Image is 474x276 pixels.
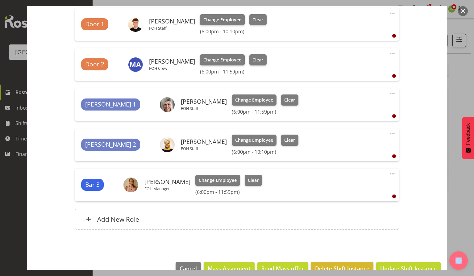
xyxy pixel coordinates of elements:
[149,26,195,31] p: FOH Staff
[257,262,308,275] button: Send Mass offer
[181,98,227,105] h6: [PERSON_NAME]
[248,177,259,184] span: Clear
[200,69,267,75] h6: (6:00pm - 11:59pm)
[85,180,100,189] span: Bar 3
[235,137,273,144] span: Change Employee
[144,178,190,185] h6: [PERSON_NAME]
[281,94,299,106] button: Clear
[284,137,295,144] span: Clear
[232,94,276,106] button: Change Employee
[392,154,396,158] div: User is clocked out
[208,264,251,272] span: Mass Assigment
[252,16,263,23] span: Clear
[181,138,227,145] h6: [PERSON_NAME]
[149,66,195,71] p: FOH Crew
[204,262,255,275] button: Mass Assigment
[200,28,267,35] h6: (6:00pm - 10:10pm)
[203,16,241,23] span: Change Employee
[199,177,237,184] span: Change Employee
[180,264,197,272] span: Cancel
[232,149,298,155] h6: (6:00pm - 10:10pm)
[311,262,373,275] button: Delete Shift Instance
[245,175,262,186] button: Clear
[376,262,441,275] button: Update Shift Instance
[284,97,295,103] span: Clear
[149,58,195,65] h6: [PERSON_NAME]
[123,178,138,192] img: robin-hendriksb495c7a755c18146707cbd5c66f5c346.png
[85,60,104,69] span: Door 2
[392,194,396,198] div: User is clocked out
[380,264,437,272] span: Update Shift Instance
[392,34,396,38] div: User is clocked out
[392,114,396,118] div: User is clocked out
[181,106,227,111] p: FOH Staff
[252,56,263,63] span: Clear
[232,109,298,115] h6: (6:00pm - 11:59pm)
[232,135,276,146] button: Change Employee
[261,264,304,272] span: Send Mass offer
[128,57,143,72] img: max-allan11499.jpg
[176,262,201,275] button: Cancel
[203,56,241,63] span: Change Employee
[144,186,190,191] p: FOH Manager
[149,18,195,25] h6: [PERSON_NAME]
[281,135,299,146] button: Clear
[195,175,240,186] button: Change Employee
[160,97,175,112] img: emma-transom33b4b5d0d8a287b4a8e5b92429773aa8.png
[249,54,267,65] button: Clear
[249,14,267,25] button: Clear
[462,117,474,159] button: Feedback - Show survey
[195,189,262,195] h6: (6:00pm - 11:59pm)
[85,100,136,109] span: [PERSON_NAME] 1
[200,54,245,65] button: Change Employee
[181,146,227,151] p: FOH Staff
[465,123,471,145] span: Feedback
[85,140,136,149] span: [PERSON_NAME] 2
[97,215,139,223] h6: Add New Role
[160,137,175,152] img: ruby-grace1f4c5d5321bc8d44b8aa54e3a0f23f63.png
[200,14,245,25] button: Change Employee
[455,257,462,264] img: help-xxl-2.png
[235,97,273,103] span: Change Employee
[128,17,143,32] img: alex-freeman26db351a382310a1365d281bf382cf21.png
[85,20,104,29] span: Door 1
[315,264,369,272] span: Delete Shift Instance
[392,74,396,78] div: User is clocked out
